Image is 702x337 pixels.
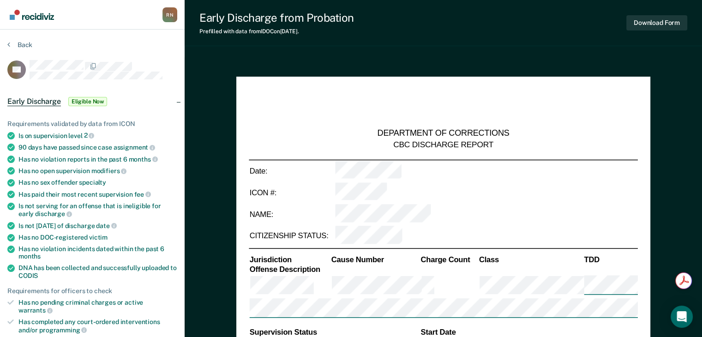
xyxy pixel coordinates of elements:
[7,120,177,128] div: Requirements validated by data from ICON
[249,204,334,225] td: NAME:
[134,191,151,198] span: fee
[18,190,177,199] div: Has paid their most recent supervision
[249,160,334,182] td: Date:
[249,225,334,247] td: CITIZENSHIP STATUS:
[91,167,127,175] span: modifiers
[18,132,177,140] div: Is on supervision level
[162,7,177,22] button: Profile dropdown button
[79,179,106,186] span: specialty
[18,234,177,241] div: Has no DOC-registered
[35,210,72,217] span: discharge
[18,155,177,163] div: Has no violation reports in the past 6
[18,253,41,260] span: months
[18,222,177,230] div: Is not [DATE] of discharge
[18,179,177,187] div: Has no sex offender
[162,7,177,22] div: R N
[10,10,54,20] img: Recidiviz
[84,132,95,139] span: 2
[7,287,177,295] div: Requirements for officers to check
[420,254,478,265] th: Charge Count
[96,222,116,229] span: date
[626,15,687,30] button: Download Form
[378,128,510,139] div: DEPARTMENT OF CORRECTIONS
[114,144,155,151] span: assignment
[583,254,638,265] th: TDD
[18,143,177,151] div: 90 days have passed since case
[129,156,158,163] span: months
[671,306,693,328] div: Open Intercom Messenger
[18,167,177,175] div: Has no open supervision
[330,254,420,265] th: Cause Number
[7,41,32,49] button: Back
[249,265,330,275] th: Offense Description
[18,264,177,280] div: DNA has been collected and successfully uploaded to
[249,254,330,265] th: Jurisdiction
[18,307,53,314] span: warrants
[249,327,420,337] th: Supervision Status
[199,28,354,35] div: Prefilled with data from IDOC on [DATE] .
[249,182,334,204] td: ICON #:
[199,11,354,24] div: Early Discharge from Probation
[420,327,638,337] th: Start Date
[68,97,108,106] span: Eligible Now
[18,245,177,261] div: Has no violation incidents dated within the past 6
[18,299,177,314] div: Has no pending criminal charges or active
[39,326,87,334] span: programming
[18,272,38,279] span: CODIS
[89,234,108,241] span: victim
[18,318,177,334] div: Has completed any court-ordered interventions and/or
[478,254,583,265] th: Class
[7,97,61,106] span: Early Discharge
[393,139,493,150] div: CBC DISCHARGE REPORT
[18,202,177,218] div: Is not serving for an offense that is ineligible for early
